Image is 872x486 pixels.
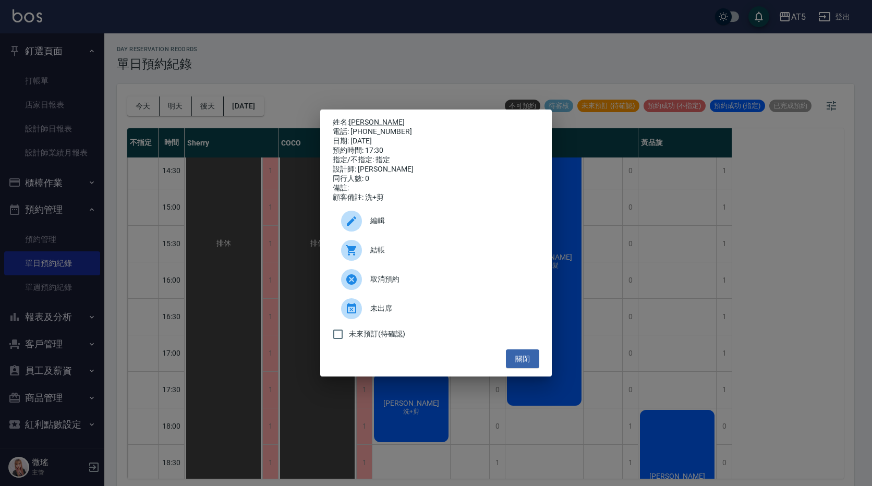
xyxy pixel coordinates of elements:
button: 關閉 [506,349,539,369]
p: 姓名: [333,118,539,127]
a: [PERSON_NAME] [349,118,405,126]
div: 未出席 [333,294,539,323]
div: 設計師: [PERSON_NAME] [333,165,539,174]
span: 編輯 [370,215,531,226]
div: 顧客備註: 洗+剪 [333,193,539,202]
span: 結帳 [370,245,531,256]
div: 取消預約 [333,265,539,294]
div: 編輯 [333,206,539,236]
div: 同行人數: 0 [333,174,539,184]
span: 取消預約 [370,274,531,285]
span: 未出席 [370,303,531,314]
div: 預約時間: 17:30 [333,146,539,155]
div: 指定/不指定: 指定 [333,155,539,165]
a: 結帳 [333,236,539,265]
div: 備註: [333,184,539,193]
span: 未來預訂(待確認) [349,329,405,339]
div: 電話: [PHONE_NUMBER] [333,127,539,137]
div: 日期: [DATE] [333,137,539,146]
